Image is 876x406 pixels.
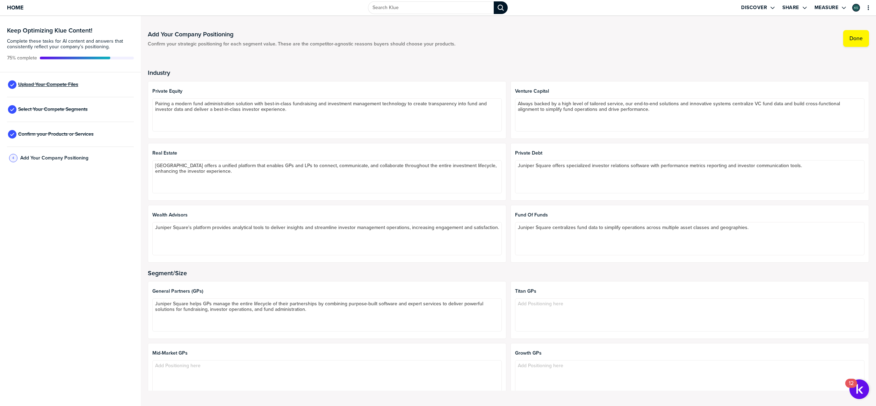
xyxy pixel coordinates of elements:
span: Confirm your Products or Services [18,131,94,137]
h3: Keep Optimizing Klue Content! [7,27,134,34]
span: Confirm your strategic positioning for each segment value. These are the competitor-agnostic reas... [148,41,455,47]
a: Edit Profile [852,3,861,12]
span: Real Estate [152,150,502,156]
h1: Add Your Company Positioning [148,30,455,38]
span: Add Your Company Positioning [20,155,88,161]
span: General Partners (GPs) [152,289,502,294]
input: Search Klue [368,1,494,14]
span: Fund of Funds [515,212,864,218]
span: 4 [12,155,14,161]
h2: Industry [148,69,869,76]
textarea: Juniper Square offers specialized investor relations software with performance metrics reporting ... [515,160,864,193]
div: Kristine Stewart [852,4,860,12]
textarea: Juniper Square centralizes fund data to simplify operations across multiple asset classes and geo... [515,222,864,255]
textarea: Always backed by a high level of tailored service, our end-to-end solutions and innovative system... [515,98,864,131]
span: Growth GPs [515,350,864,356]
textarea: Pairing a modern fund administration solution with best-in-class fundraising and investment manag... [152,98,502,131]
div: 12 [849,383,854,392]
img: f1a6b370b2ae9a55740d8b08b52e0c16-sml.png [853,5,859,11]
textarea: Juniper Square helps GPs manage the entire lifecycle of their partnerships by combining purpose-b... [152,298,502,332]
span: Mid-Market GPs [152,350,502,356]
span: Titan GPs [515,289,864,294]
textarea: [GEOGRAPHIC_DATA] offers a unified platform that enables GPs and LPs to connect, communicate, and... [152,160,502,193]
label: Done [849,35,863,42]
span: Active [7,55,37,61]
span: Upload Your Compete Files [18,82,78,87]
span: Home [7,5,23,10]
button: Done [843,30,869,47]
span: Private Equity [152,88,502,94]
button: Open Resource Center, 12 new notifications [849,379,869,399]
textarea: Juniper Square's platform provides analytical tools to deliver insights and streamline investor m... [152,222,502,255]
label: Measure [815,5,839,11]
h2: Segment/Size [148,270,869,277]
span: Select Your Compete Segments [18,107,88,112]
span: Private Debt [515,150,864,156]
label: Share [782,5,799,11]
span: Wealth Advisors [152,212,502,218]
label: Discover [741,5,767,11]
span: Complete these tasks for AI content and answers that consistently reflect your company’s position... [7,38,134,50]
span: Venture Capital [515,88,864,94]
div: Search Klue [494,1,508,14]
